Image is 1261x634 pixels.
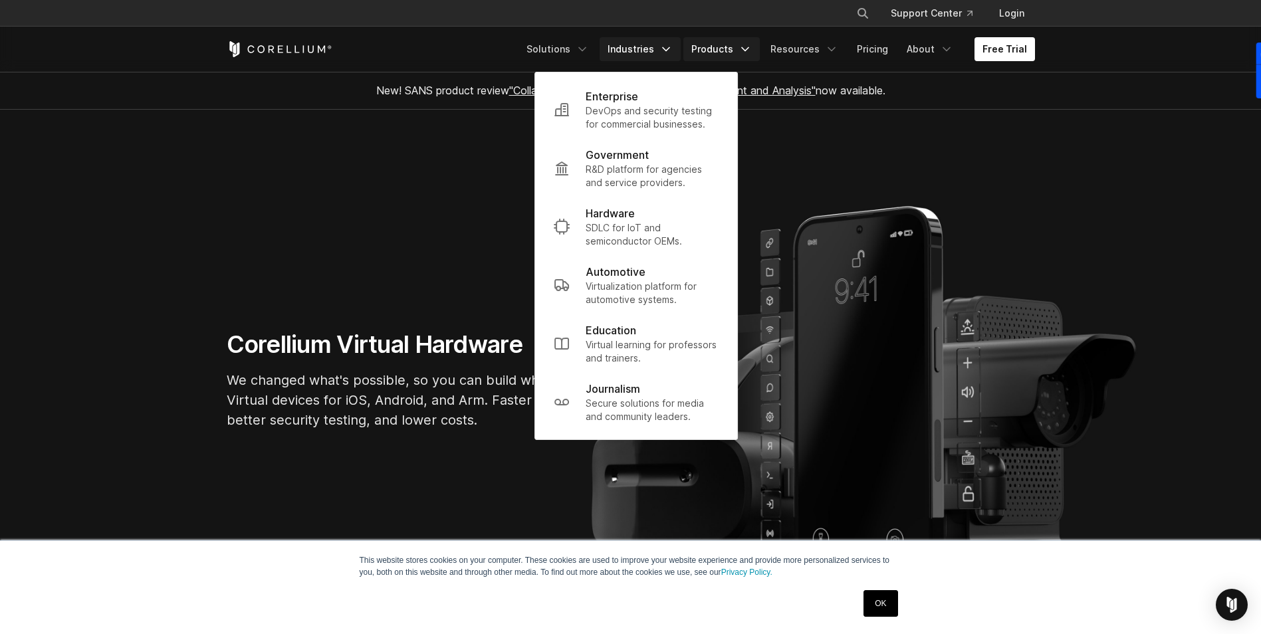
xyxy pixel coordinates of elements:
span: New! SANS product review now available. [376,84,885,97]
a: About [899,37,961,61]
h1: Corellium Virtual Hardware [227,330,626,360]
a: "Collaborative Mobile App Security Development and Analysis" [509,84,816,97]
p: Education [586,322,636,338]
p: DevOps and security testing for commercial businesses. [586,104,719,131]
p: Hardware [586,205,635,221]
p: Journalism [586,381,640,397]
a: OK [863,590,897,617]
a: Resources [762,37,846,61]
a: Free Trial [974,37,1035,61]
a: Journalism Secure solutions for media and community leaders. [543,373,729,431]
a: Industries [600,37,681,61]
p: Virtual learning for professors and trainers. [586,338,719,365]
a: Support Center [880,1,983,25]
p: R&D platform for agencies and service providers. [586,163,719,189]
a: Solutions [518,37,597,61]
p: Enterprise [586,88,638,104]
a: Login [988,1,1035,25]
a: Automotive Virtualization platform for automotive systems. [543,256,729,314]
button: Search [851,1,875,25]
a: Privacy Policy. [721,568,772,577]
p: Secure solutions for media and community leaders. [586,397,719,423]
p: This website stores cookies on your computer. These cookies are used to improve your website expe... [360,554,902,578]
a: Products [683,37,760,61]
p: Government [586,147,649,163]
a: Pricing [849,37,896,61]
a: Enterprise DevOps and security testing for commercial businesses. [543,80,729,139]
a: Corellium Home [227,41,332,57]
p: Automotive [586,264,645,280]
a: Hardware SDLC for IoT and semiconductor OEMs. [543,197,729,256]
div: Navigation Menu [840,1,1035,25]
div: Open Intercom Messenger [1216,589,1248,621]
div: Navigation Menu [518,37,1035,61]
p: We changed what's possible, so you can build what's next. Virtual devices for iOS, Android, and A... [227,370,626,430]
a: Education Virtual learning for professors and trainers. [543,314,729,373]
p: SDLC for IoT and semiconductor OEMs. [586,221,719,248]
p: Virtualization platform for automotive systems. [586,280,719,306]
a: Government R&D platform for agencies and service providers. [543,139,729,197]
